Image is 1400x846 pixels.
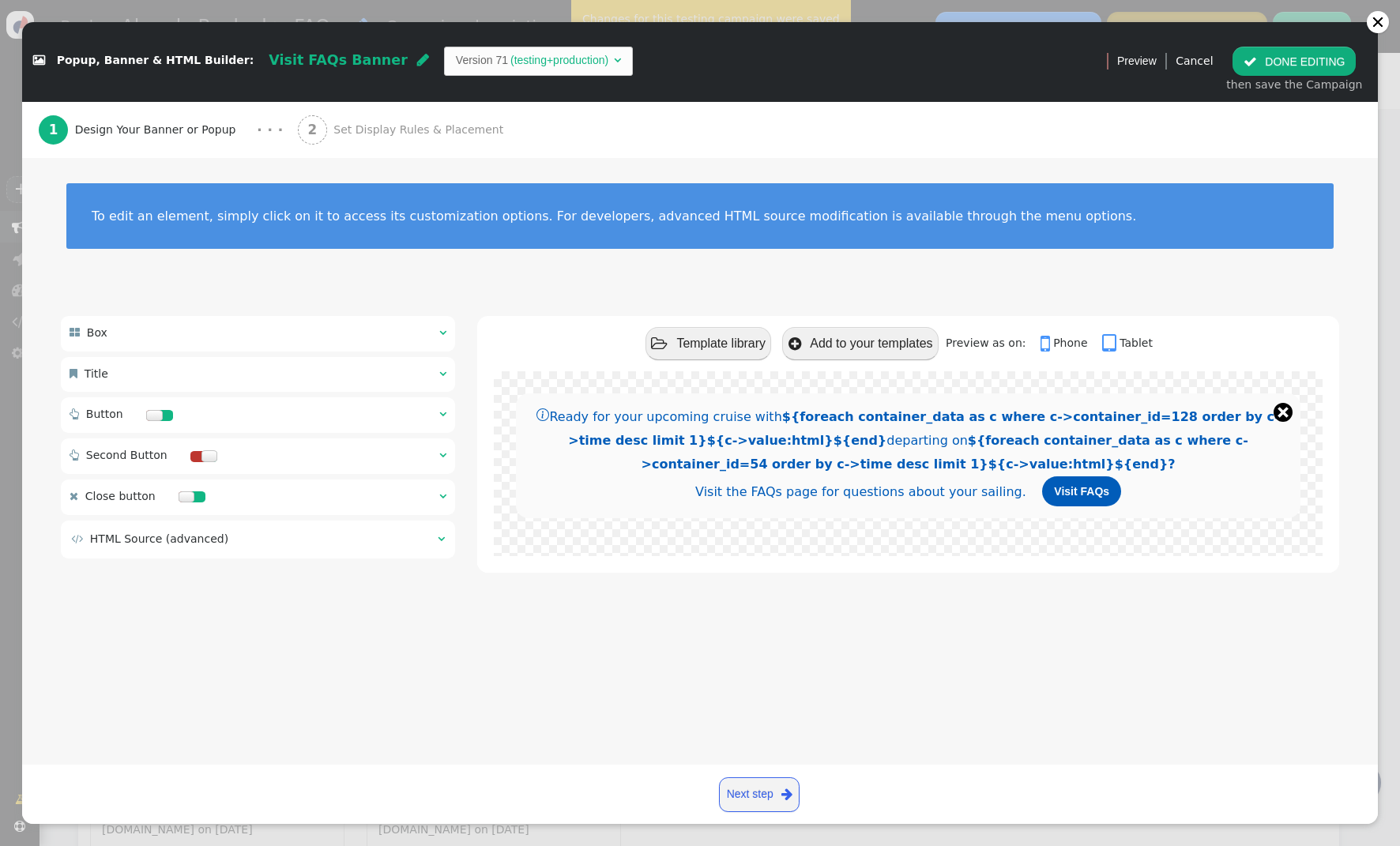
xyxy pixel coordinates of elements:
[75,122,243,138] span: Design Your Banner or Popup
[456,52,508,69] td: Version 71
[1233,47,1356,75] button: DONE EDITING
[71,533,83,544] span: 
[719,777,800,812] a: Next step
[439,491,446,502] span: 
[417,53,429,67] span: 
[1244,55,1257,68] span: 
[439,449,446,461] span: 
[1102,337,1153,349] a: Tablet
[439,368,446,379] span: 
[70,368,77,379] span: 
[70,327,80,338] span: 
[86,408,123,420] span: Button
[782,327,938,359] button: Add to your templates
[1226,77,1362,93] div: then save the Campaign
[645,327,772,359] button: Template library
[651,337,668,352] span: 
[70,408,79,419] span: 
[508,52,611,69] td: (testing+production)
[1041,333,1053,355] span: 
[269,52,408,68] span: Visit FAQs Banner
[614,55,621,66] span: 
[536,409,1279,499] font: Ready for your upcoming cruise with departing on Visit the FAQs page for questions about your sai...
[257,119,283,141] div: · · ·
[1176,55,1213,67] a: Cancel
[1102,333,1120,355] span: 
[70,491,78,502] span: 
[946,337,1037,349] span: Preview as on:
[87,326,107,339] span: Box
[788,337,801,352] span: 
[1117,47,1157,75] a: Preview
[1117,53,1157,70] span: Preview
[438,533,445,544] span: 
[39,102,298,158] a: 1 Design Your Banner or Popup · · ·
[33,55,45,66] span: 
[49,122,58,137] b: 1
[568,409,1279,448] strong: ${foreach container_data as c where c->container_id=128 order by c->time desc limit 1}${c->value:...
[1041,337,1099,349] a: Phone
[333,122,510,138] span: Set Display Rules & Placement
[92,209,1308,224] div: To edit an element, simply click on it to access its customization options. For developers, advan...
[70,449,79,461] span: 
[439,408,446,419] span: 
[85,367,108,380] span: Title
[439,327,446,338] span: 
[298,102,539,158] a: 2 Set Display Rules & Placement
[57,55,254,67] span: Popup, Banner & HTML Builder:
[781,784,792,804] span: 
[1042,476,1121,506] a: Visit FAQs
[307,122,317,137] b: 2
[1054,485,1109,498] class: Visit FAQs
[85,490,156,502] span: Close button
[90,532,228,545] span: HTML Source (advanced)
[86,449,167,461] span: Second Button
